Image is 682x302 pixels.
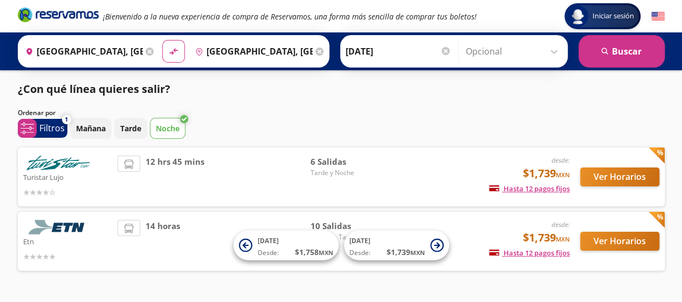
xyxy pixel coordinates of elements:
span: 6 Salidas [310,156,385,168]
p: Mañana [76,123,106,134]
span: $ 1,758 [295,246,333,258]
span: Hasta 12 pagos fijos [489,248,570,258]
button: Ver Horarios [580,232,659,251]
button: Buscar [578,35,665,68]
button: Mañana [70,118,112,139]
span: [DATE] [258,236,279,245]
i: Brand Logo [18,6,99,23]
button: English [651,10,665,23]
input: Buscar Destino [191,38,313,65]
p: Noche [156,123,180,134]
span: 10 Salidas [310,220,385,232]
em: desde: [552,156,570,165]
button: [DATE]Desde:$1,739MXN [344,231,449,260]
span: 12 hrs 45 mins [146,156,204,198]
span: Tarde y Noche [310,168,385,178]
p: Ordenar por [18,108,56,118]
span: Desde: [349,248,370,258]
p: Tarde [120,123,141,134]
p: Turistar Lujo [23,170,113,183]
small: MXN [556,171,570,179]
p: Etn [23,234,113,247]
button: Tarde [114,118,147,139]
input: Elegir Fecha [346,38,451,65]
span: Desde: [258,248,279,258]
a: Brand Logo [18,6,99,26]
small: MXN [556,235,570,243]
p: Filtros [39,122,65,135]
img: Turistar Lujo [23,156,93,170]
span: 14 horas [146,220,180,263]
span: $ 1,739 [387,246,425,258]
span: $1,739 [523,230,570,246]
input: Buscar Origen [21,38,143,65]
small: MXN [319,249,333,257]
small: MXN [410,249,425,257]
input: Opcional [466,38,562,65]
span: 1 [65,115,68,124]
img: Etn [23,220,93,234]
p: ¿Con qué línea quieres salir? [18,81,170,97]
em: desde: [552,220,570,229]
button: [DATE]Desde:$1,758MXN [233,231,339,260]
em: ¡Bienvenido a la nueva experiencia de compra de Reservamos, una forma más sencilla de comprar tus... [103,11,477,22]
span: Iniciar sesión [588,11,638,22]
button: 1Filtros [18,119,67,138]
span: $1,739 [523,165,570,182]
span: [DATE] [349,236,370,245]
span: Hasta 12 pagos fijos [489,184,570,193]
button: Ver Horarios [580,167,659,186]
button: Noche [150,118,185,139]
